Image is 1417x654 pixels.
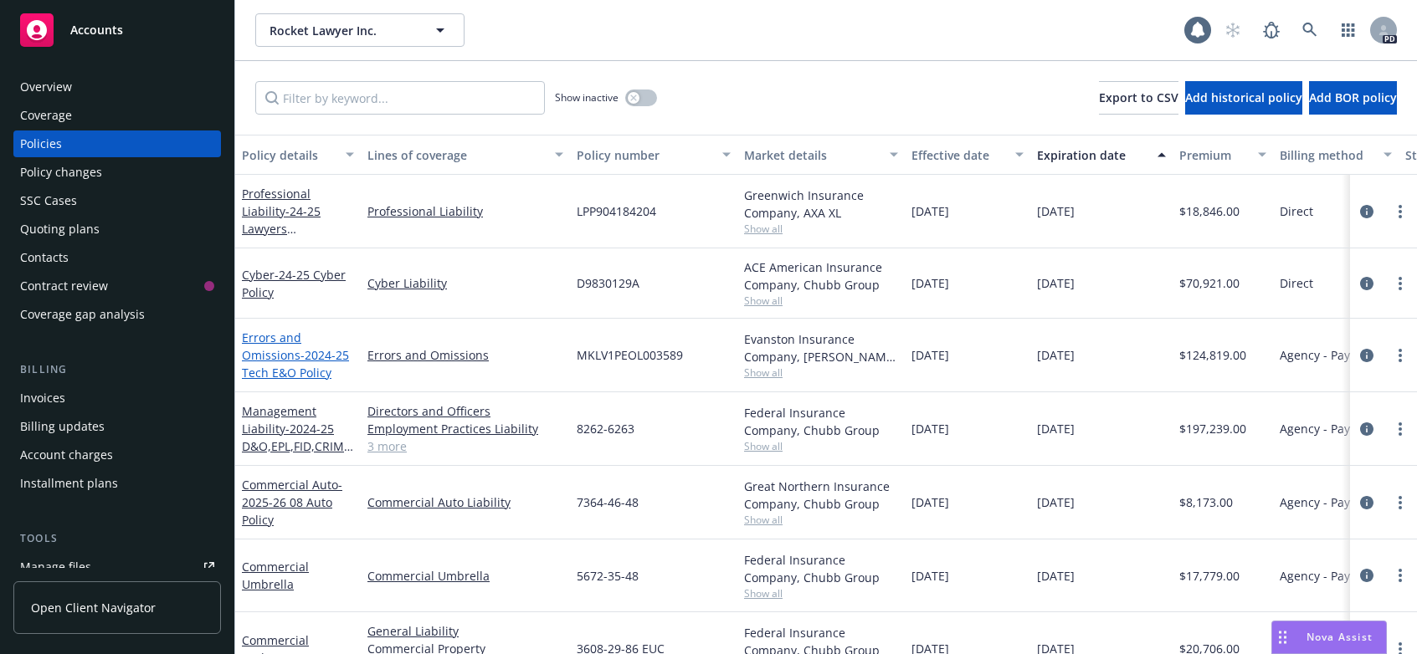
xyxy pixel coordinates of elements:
span: Show all [744,513,898,527]
a: Employment Practices Liability [367,420,563,437]
span: Show inactive [555,90,619,105]
span: [DATE] [1037,493,1075,511]
span: 8262-6263 [577,420,634,437]
button: Billing method [1273,135,1399,175]
span: Agency - Pay in full [1280,567,1386,585]
a: SSC Cases [13,187,221,214]
span: 5672-35-48 [577,567,639,585]
span: [DATE] [1037,420,1075,437]
button: Add historical policy [1185,81,1302,115]
div: SSC Cases [20,187,77,214]
span: MKLV1PEOL003589 [577,346,683,364]
a: Commercial Umbrella [242,559,309,592]
span: Agency - Pay in full [1280,420,1386,437]
a: Start snowing [1216,13,1250,47]
div: Coverage [20,102,72,129]
span: Show all [744,586,898,600]
span: [DATE] [911,493,949,511]
div: Coverage gap analysis [20,301,145,328]
span: $70,921.00 [1179,274,1240,292]
span: Show all [744,365,898,380]
a: Invoices [13,385,221,411]
span: Accounts [70,23,123,37]
span: $18,846.00 [1179,202,1240,220]
span: Agency - Pay in full [1280,346,1386,364]
button: Export to CSV [1099,81,1178,115]
a: more [1390,419,1410,439]
a: Switch app [1332,13,1365,47]
a: Professional Liability [367,202,563,220]
div: Contacts [20,244,69,271]
span: Show all [744,222,898,236]
div: Billing [13,361,221,378]
a: Installment plans [13,470,221,497]
div: Billing updates [20,413,105,440]
button: Nova Assist [1271,621,1387,654]
span: Add BOR policy [1309,89,1397,105]
div: Market details [744,146,880,164]
a: circleInformation [1357,565,1377,585]
a: Billing updates [13,413,221,440]
span: Direct [1280,274,1313,292]
a: Quoting plans [13,216,221,243]
a: Manage files [13,554,221,580]
span: [DATE] [911,567,949,585]
a: Search [1293,13,1327,47]
a: Contract review [13,273,221,299]
a: Coverage [13,102,221,129]
div: Expiration date [1037,146,1147,164]
a: General Liability [367,622,563,640]
a: Cyber [242,267,346,300]
span: [DATE] [1037,346,1075,364]
a: more [1390,565,1410,585]
a: Errors and Omissions [242,330,349,381]
span: [DATE] [911,274,949,292]
button: Policy details [235,135,361,175]
span: Direct [1280,202,1313,220]
span: Add historical policy [1185,89,1302,105]
span: [DATE] [1037,274,1075,292]
button: Effective date [905,135,1030,175]
a: Errors and Omissions [367,346,563,364]
div: Effective date [911,146,1005,164]
span: Export to CSV [1099,89,1178,105]
div: Federal Insurance Company, Chubb Group [744,551,898,586]
a: Professional Liability [242,186,321,272]
a: circleInformation [1357,493,1377,513]
div: Tools [13,530,221,547]
a: Commercial Auto Liability [367,493,563,511]
a: Accounts [13,7,221,54]
span: $197,239.00 [1179,420,1246,437]
a: Contacts [13,244,221,271]
button: Premium [1173,135,1273,175]
div: Greenwich Insurance Company, AXA XL [744,186,898,222]
div: ACE American Insurance Company, Chubb Group [744,258,898,294]
div: Great Northern Insurance Company, Chubb Group [744,478,898,513]
span: $124,819.00 [1179,346,1246,364]
span: - 2024-25 Tech E&O Policy [242,347,349,381]
span: 7364-46-48 [577,493,639,511]
span: - 2024-25 D&O,EPL,FID,CRIME, K&R [242,421,354,472]
span: LPP904184204 [577,202,656,220]
span: $17,779.00 [1179,567,1240,585]
input: Filter by keyword... [255,81,545,115]
a: Coverage gap analysis [13,301,221,328]
a: Report a Bug [1255,13,1288,47]
a: circleInformation [1357,202,1377,222]
div: Federal Insurance Company, Chubb Group [744,404,898,439]
a: more [1390,273,1410,294]
a: circleInformation [1357,345,1377,365]
div: Invoices [20,385,65,411]
a: more [1390,493,1410,513]
button: Add BOR policy [1309,81,1397,115]
span: - 2025-26 08 Auto Policy [242,477,342,528]
div: Drag to move [1272,621,1293,653]
a: Cyber Liability [367,274,563,292]
button: Rocket Lawyer Inc. [255,13,465,47]
div: Lines of coverage [367,146,545,164]
a: Management Liability [242,403,354,472]
div: Evanston Insurance Company, [PERSON_NAME] Insurance [744,330,898,365]
span: D9830129A [577,274,639,292]
a: Commercial Auto [242,477,342,528]
a: circleInformation [1357,419,1377,439]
